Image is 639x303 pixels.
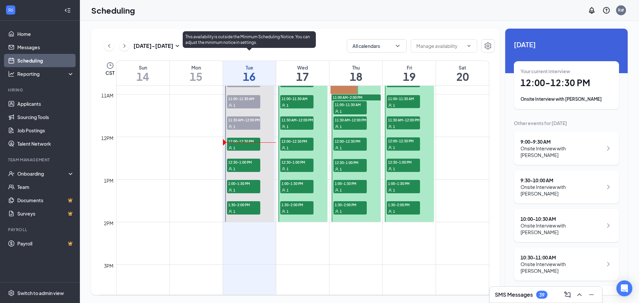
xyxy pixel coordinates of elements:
button: ChevronRight [119,41,129,51]
div: 9:30 - 10:00 AM [521,177,603,184]
span: 11:30 AM-12:00 PM [280,116,314,123]
div: Thu [329,64,382,71]
div: Onsite Interview with [PERSON_NAME] [521,145,603,158]
svg: User [388,103,392,107]
svg: Settings [8,290,15,296]
div: Reporting [17,71,75,77]
span: 1 [233,103,235,108]
div: R# [618,7,624,13]
span: 12:00-12:30 PM [227,138,260,144]
h3: SMS Messages [495,291,533,298]
div: Wed [276,64,329,71]
div: 1pm [103,177,115,184]
span: 1 [287,167,289,171]
a: September 18, 2025 [329,61,382,85]
span: 1 [287,209,289,214]
span: 12:30-1:00 PM [333,159,367,166]
span: 1 [233,167,235,171]
span: 1 [393,145,395,150]
svg: User [388,167,392,171]
div: Sun [116,64,169,71]
span: 1 [393,209,395,214]
svg: User [282,210,286,214]
svg: ChevronLeft [106,42,112,50]
div: 11am [100,92,115,99]
svg: Analysis [8,71,15,77]
svg: WorkstreamLogo [7,7,14,13]
h1: 16 [223,71,276,82]
svg: User [335,109,339,113]
button: ChevronLeft [104,41,114,51]
span: 11:30 AM-12:00 PM [227,116,260,123]
div: 10:30 - 11:00 AM [521,254,603,261]
span: 12:00-12:30 PM [387,137,420,144]
span: 1 [340,124,342,129]
span: 1 [340,209,342,214]
svg: ChevronDown [394,43,401,49]
svg: ChevronRight [121,42,128,50]
svg: Notifications [588,6,596,14]
div: Mon [170,64,223,71]
svg: User [228,146,232,150]
span: 1 [393,167,395,171]
svg: ChevronDown [466,43,472,49]
span: 1 [233,188,235,193]
svg: User [335,210,339,214]
span: CST [106,70,114,76]
div: Fri [383,64,436,71]
svg: ChevronRight [604,222,612,229]
span: 12:00-12:30 PM [333,138,367,144]
div: This availability is outside the Minimum Scheduling Notice. You can adjust the minimum notice in ... [183,31,316,48]
span: 1:30-2:00 PM [280,201,314,208]
h3: [DATE] - [DATE] [133,42,173,50]
h1: 18 [329,71,382,82]
div: 10:00 - 10:30 AM [521,216,603,222]
a: September 20, 2025 [436,61,489,85]
svg: User [282,103,286,107]
span: 12:30-1:00 PM [227,159,260,165]
svg: User [335,125,339,129]
span: 1 [287,103,289,108]
svg: User [228,125,232,129]
button: All calendarsChevronDown [347,39,407,53]
svg: User [388,210,392,214]
button: ChevronUp [574,289,585,300]
svg: User [282,125,286,129]
svg: User [282,167,286,171]
div: 12pm [100,134,115,142]
svg: User [388,188,392,192]
span: 12:30-1:00 PM [387,159,420,165]
div: Sat [436,64,489,71]
svg: User [228,167,232,171]
span: 1:00-1:30 PM [280,180,314,187]
span: 1 [287,188,289,193]
span: 1:00-1:30 PM [333,180,367,187]
svg: Clock [106,62,114,70]
button: ComposeMessage [562,289,573,300]
span: 1 [393,103,395,108]
span: 11:30 AM-12:00 PM [333,116,367,123]
div: Onsite Interview with [PERSON_NAME] [521,96,612,102]
a: September 14, 2025 [116,61,169,85]
span: 1 [287,146,289,150]
span: [DATE] [514,39,619,50]
svg: Settings [484,42,492,50]
span: 1 [233,209,235,214]
h1: 15 [170,71,223,82]
div: Switch to admin view [17,290,64,296]
svg: User [282,188,286,192]
h1: 19 [383,71,436,82]
svg: ChevronUp [575,291,583,299]
h1: 20 [436,71,489,82]
a: Applicants [17,97,74,110]
span: 1 [340,109,342,114]
div: 39 [539,292,544,298]
div: Onboarding [17,170,69,177]
div: 9:00 - 9:30 AM [521,138,603,145]
span: 1:30-2:00 PM [387,201,420,208]
a: Sourcing Tools [17,110,74,124]
div: 3pm [103,262,115,269]
span: 11:00-11:30 AM [333,101,367,108]
h1: 12:00 - 12:30 PM [521,77,612,88]
svg: User [335,167,339,171]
